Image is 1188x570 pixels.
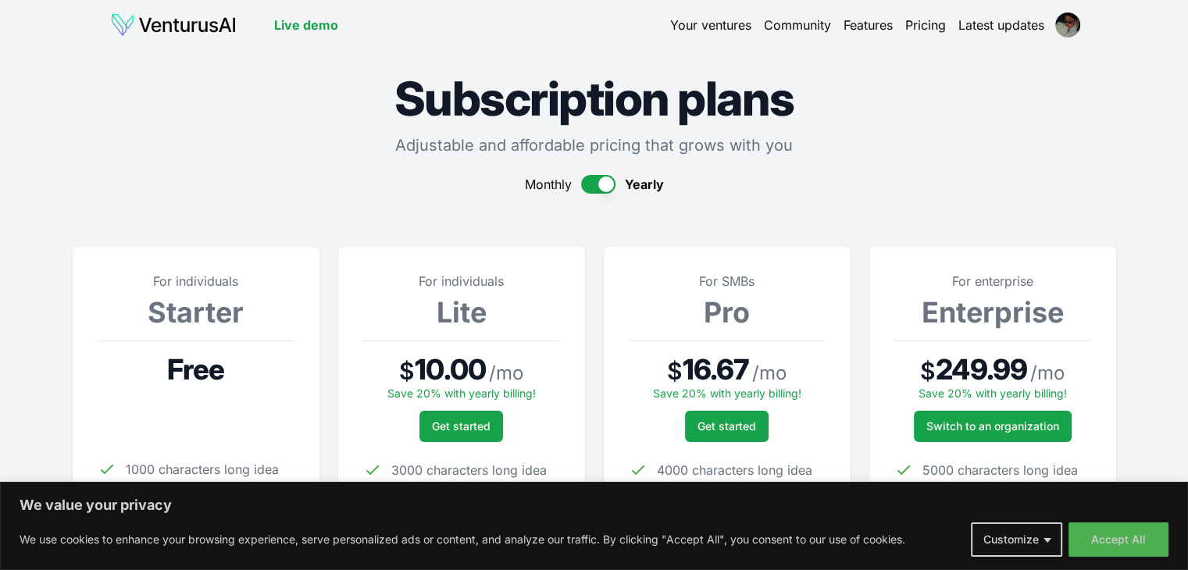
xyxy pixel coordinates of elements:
[922,461,1078,479] span: 5000 characters long idea
[657,461,812,479] span: 4000 characters long idea
[919,387,1067,400] span: Save 20% with yearly billing!
[764,16,831,34] a: Community
[685,411,769,442] button: Get started
[629,272,826,290] p: For SMBs
[894,297,1091,328] h3: Enterprise
[391,461,547,479] span: 3000 characters long idea
[167,354,224,385] span: Free
[98,297,294,328] h3: Starter
[110,12,237,37] img: logo
[670,16,751,34] a: Your ventures
[905,16,946,34] a: Pricing
[971,522,1062,557] button: Customize
[1068,522,1168,557] button: Accept All
[1055,12,1080,37] img: ACg8ocKkSCDSy0yj0Fz5uV-aQ8i7ArHqB3g5LWoG4qlpkiMjH3sKBrbn=s96-c
[432,419,491,434] span: Get started
[98,272,294,290] p: For individuals
[752,361,787,386] span: / mo
[363,297,560,328] h3: Lite
[844,16,893,34] a: Features
[667,357,683,385] span: $
[625,175,664,194] span: Yearly
[126,460,279,479] span: 1000 characters long idea
[20,496,1168,515] p: We value your privacy
[525,175,572,194] span: Monthly
[683,354,750,385] span: 16.67
[1030,361,1065,386] span: / mo
[894,272,1091,290] p: For enterprise
[274,16,338,34] a: Live demo
[20,530,905,549] p: We use cookies to enhance your browsing experience, serve personalized ads or content, and analyz...
[363,272,560,290] p: For individuals
[629,297,826,328] h3: Pro
[387,387,536,400] span: Save 20% with yearly billing!
[489,361,523,386] span: / mo
[73,134,1116,156] p: Adjustable and affordable pricing that grows with you
[419,411,503,442] button: Get started
[399,357,415,385] span: $
[697,419,756,434] span: Get started
[914,411,1072,442] a: Switch to an organization
[73,75,1116,122] h1: Subscription plans
[653,387,801,400] span: Save 20% with yearly billing!
[920,357,936,385] span: $
[958,16,1044,34] a: Latest updates
[415,354,486,385] span: 10.00
[936,354,1027,385] span: 249.99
